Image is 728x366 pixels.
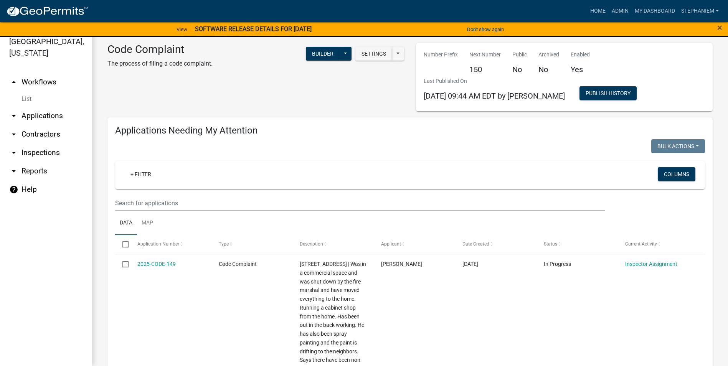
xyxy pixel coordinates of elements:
span: Date Created [462,241,489,247]
p: The process of filing a code complaint. [107,59,213,68]
p: Enabled [571,51,590,59]
span: × [717,22,722,33]
p: Number Prefix [424,51,458,59]
a: + Filter [124,167,157,181]
a: View [173,23,190,36]
a: StephanieM [678,4,722,18]
span: 10/06/2025 [462,261,478,267]
button: Columns [658,167,695,181]
i: arrow_drop_down [9,148,18,157]
h5: Yes [571,65,590,74]
span: [DATE] 09:44 AM EDT by [PERSON_NAME] [424,91,565,101]
button: Don't show again [464,23,507,36]
i: arrow_drop_down [9,167,18,176]
h3: Code Complaint [107,43,213,56]
span: Applicant [381,241,401,247]
span: Description [300,241,323,247]
span: Status [544,241,557,247]
button: Bulk Actions [651,139,705,153]
span: Current Activity [625,241,657,247]
span: Type [219,241,229,247]
h5: No [512,65,527,74]
datatable-header-cell: Applicant [374,235,455,254]
datatable-header-cell: Date Created [455,235,537,254]
p: Archived [538,51,559,59]
a: 2025-CODE-149 [137,261,176,267]
datatable-header-cell: Application Number [130,235,211,254]
span: Code Complaint [219,261,257,267]
i: arrow_drop_up [9,77,18,87]
h5: 150 [469,65,501,74]
a: Admin [609,4,632,18]
a: My Dashboard [632,4,678,18]
i: arrow_drop_down [9,111,18,120]
button: Close [717,23,722,32]
i: arrow_drop_down [9,130,18,139]
a: Inspector Assignment [625,261,677,267]
wm-modal-confirm: Workflow Publish History [579,91,637,97]
datatable-header-cell: Current Activity [618,235,699,254]
button: Settings [355,47,392,61]
datatable-header-cell: Status [537,235,618,254]
button: Builder [306,47,340,61]
p: Next Number [469,51,501,59]
datatable-header-cell: Type [211,235,292,254]
input: Search for applications [115,195,605,211]
datatable-header-cell: Select [115,235,130,254]
a: Home [587,4,609,18]
span: In Progress [544,261,571,267]
datatable-header-cell: Description [292,235,374,254]
h5: No [538,65,559,74]
p: Public [512,51,527,59]
p: Last Published On [424,77,565,85]
span: Application Number [137,241,179,247]
strong: SOFTWARE RELEASE DETAILS FOR [DATE] [195,25,312,33]
a: Map [137,211,158,236]
span: Juana Dunn-Davis [381,261,422,267]
h4: Applications Needing My Attention [115,125,705,136]
i: help [9,185,18,194]
a: Data [115,211,137,236]
button: Publish History [579,86,637,100]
